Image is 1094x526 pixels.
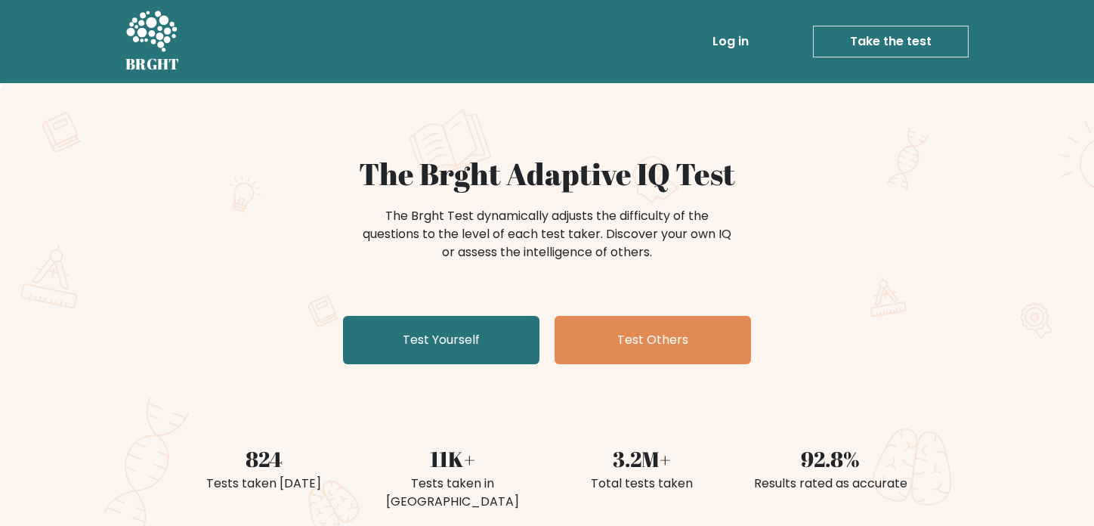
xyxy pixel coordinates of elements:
div: Total tests taken [556,475,727,493]
a: Take the test [813,26,969,57]
a: Test Yourself [343,316,539,364]
h5: BRGHT [125,55,180,73]
a: Log in [706,26,755,57]
h1: The Brght Adaptive IQ Test [178,156,916,192]
div: The Brght Test dynamically adjusts the difficulty of the questions to the level of each test take... [358,207,736,261]
a: BRGHT [125,6,180,77]
div: 92.8% [745,443,916,475]
div: Tests taken in [GEOGRAPHIC_DATA] [367,475,538,511]
div: Results rated as accurate [745,475,916,493]
div: 3.2M+ [556,443,727,475]
div: Tests taken [DATE] [178,475,349,493]
div: 824 [178,443,349,475]
a: Test Others [555,316,751,364]
div: 11K+ [367,443,538,475]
